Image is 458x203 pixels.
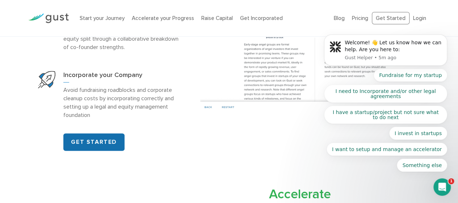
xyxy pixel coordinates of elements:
span: Accelerate [269,186,331,202]
img: Gust Logo [28,13,69,23]
a: Raise Capital [201,15,233,21]
a: Get Incorporated [240,15,283,21]
h3: Incorporate your Company [63,71,179,82]
a: Start your Journey [80,15,125,21]
a: Accelerate your Progress [132,15,194,21]
a: Start Your CompanyIncorporate your CompanyAvoid fundraising roadblocks and corporate cleanup cost... [28,61,189,129]
p: Avoid fundraising roadblocks and corporate cleanup costs by incorporating correctly and setting u... [63,86,179,119]
p: Avoid co-founder conflict and determine a fair equity split through a collaborative breakdown of ... [63,26,179,51]
img: Start Your Company [38,71,55,88]
a: GET STARTED [63,133,125,151]
iframe: Chat Widget [337,125,458,203]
